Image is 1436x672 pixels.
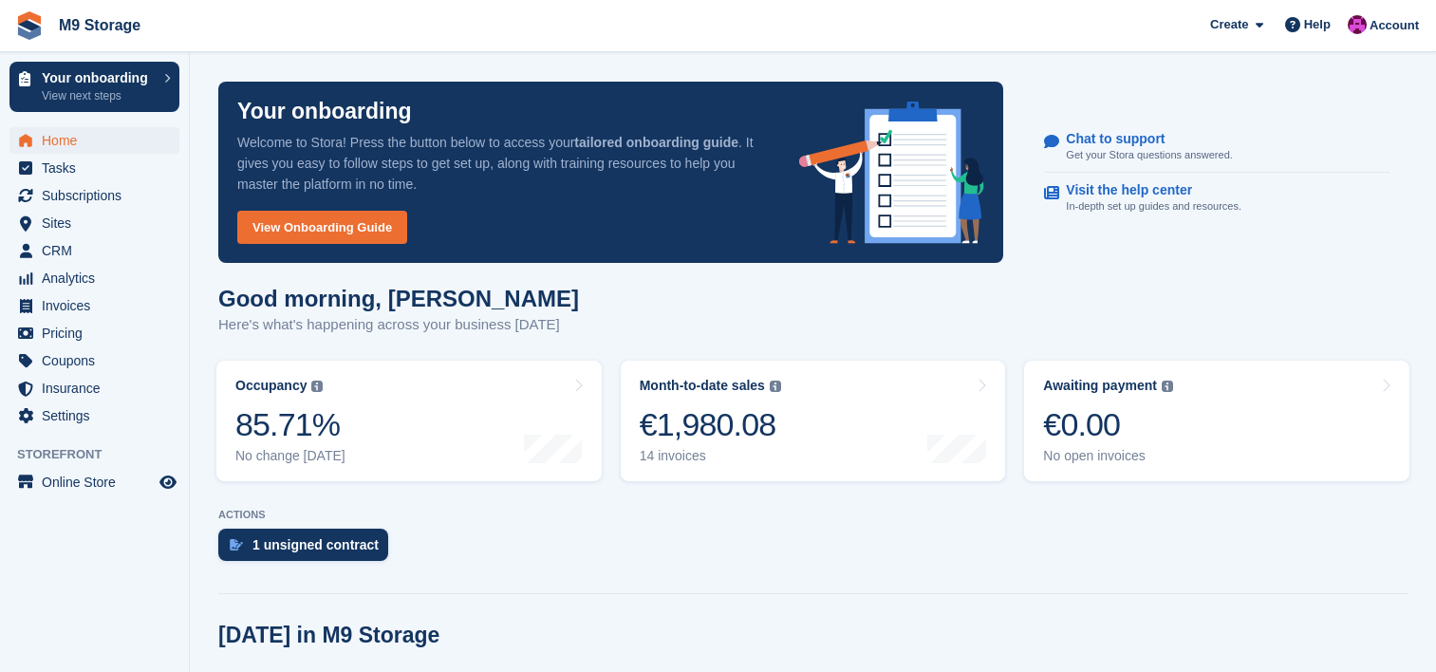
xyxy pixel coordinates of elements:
span: Create [1210,15,1248,34]
a: menu [9,127,179,154]
div: €0.00 [1043,405,1173,444]
img: contract_signature_icon-13c848040528278c33f63329250d36e43548de30e8caae1d1a13099fd9432cc5.svg [230,539,243,551]
a: Month-to-date sales €1,980.08 14 invoices [621,361,1006,481]
span: Coupons [42,347,156,374]
img: icon-info-grey-7440780725fd019a000dd9b08b2336e03edf1995a4989e88bcd33f0948082b44.svg [311,381,323,392]
h2: [DATE] in M9 Storage [218,623,439,648]
span: Analytics [42,265,156,291]
img: John Doyle [1348,15,1367,34]
div: No open invoices [1043,448,1173,464]
div: €1,980.08 [640,405,781,444]
a: Awaiting payment €0.00 No open invoices [1024,361,1409,481]
a: menu [9,237,179,264]
a: menu [9,182,179,209]
a: Your onboarding View next steps [9,62,179,112]
span: Online Store [42,469,156,495]
span: Home [42,127,156,154]
img: icon-info-grey-7440780725fd019a000dd9b08b2336e03edf1995a4989e88bcd33f0948082b44.svg [770,381,781,392]
div: Awaiting payment [1043,378,1157,394]
p: Visit the help center [1066,182,1226,198]
a: Visit the help center In-depth set up guides and resources. [1044,173,1389,224]
p: View next steps [42,87,155,104]
p: Get your Stora questions answered. [1066,147,1232,163]
span: Invoices [42,292,156,319]
a: menu [9,155,179,181]
h1: Good morning, [PERSON_NAME] [218,286,579,311]
a: menu [9,469,179,495]
div: 85.71% [235,405,345,444]
div: No change [DATE] [235,448,345,464]
a: menu [9,292,179,319]
a: Chat to support Get your Stora questions answered. [1044,121,1389,174]
a: menu [9,375,179,401]
a: M9 Storage [51,9,148,41]
span: Help [1304,15,1331,34]
span: Pricing [42,320,156,346]
p: Your onboarding [237,101,412,122]
div: Occupancy [235,378,307,394]
p: In-depth set up guides and resources. [1066,198,1241,215]
div: Month-to-date sales [640,378,765,394]
span: Settings [42,402,156,429]
a: menu [9,320,179,346]
strong: tailored onboarding guide [574,135,738,150]
p: Welcome to Stora! Press the button below to access your . It gives you easy to follow steps to ge... [237,132,769,195]
img: onboarding-info-6c161a55d2c0e0a8cae90662b2fe09162a5109e8cc188191df67fb4f79e88e88.svg [799,102,985,244]
a: Occupancy 85.71% No change [DATE] [216,361,602,481]
a: 1 unsigned contract [218,529,398,570]
img: icon-info-grey-7440780725fd019a000dd9b08b2336e03edf1995a4989e88bcd33f0948082b44.svg [1162,381,1173,392]
span: Subscriptions [42,182,156,209]
p: Here's what's happening across your business [DATE] [218,314,579,336]
img: stora-icon-8386f47178a22dfd0bd8f6a31ec36ba5ce8667c1dd55bd0f319d3a0aa187defe.svg [15,11,44,40]
a: View Onboarding Guide [237,211,407,244]
a: menu [9,347,179,374]
span: Insurance [42,375,156,401]
div: 14 invoices [640,448,781,464]
div: 1 unsigned contract [252,537,379,552]
span: Storefront [17,445,189,464]
a: Preview store [157,471,179,494]
a: menu [9,402,179,429]
span: CRM [42,237,156,264]
a: menu [9,210,179,236]
p: Your onboarding [42,71,155,84]
p: ACTIONS [218,509,1408,521]
span: Tasks [42,155,156,181]
span: Account [1370,16,1419,35]
a: menu [9,265,179,291]
span: Sites [42,210,156,236]
p: Chat to support [1066,131,1217,147]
